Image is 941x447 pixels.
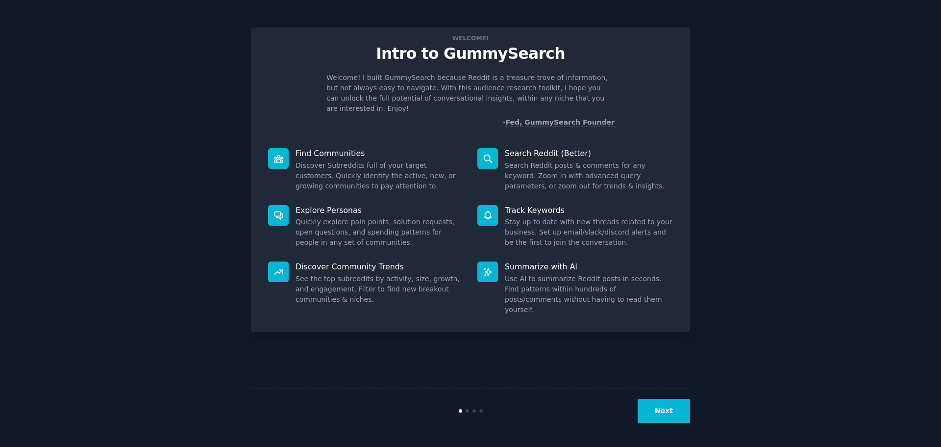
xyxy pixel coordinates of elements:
[505,205,673,215] p: Track Keywords
[505,118,615,127] a: Fed, GummySearch Founder
[296,148,464,158] p: Find Communities
[505,262,673,272] p: Summarize with AI
[505,160,673,191] dd: Search Reddit posts & comments for any keyword. Zoom in with advanced query parameters, or zoom o...
[505,148,673,158] p: Search Reddit (Better)
[505,274,673,315] dd: Use AI to summarize Reddit posts in seconds. Find patterns within hundreds of posts/comments with...
[296,160,464,191] dd: Discover Subreddits full of your target customers. Quickly identify the active, new, or growing c...
[296,205,464,215] p: Explore Personas
[296,274,464,305] dd: See the top subreddits by activity, size, growth, and engagement. Filter to find new breakout com...
[261,45,680,62] p: Intro to GummySearch
[638,399,690,423] button: Next
[450,33,491,43] span: Welcome!
[505,217,673,248] dd: Stay up to date with new threads related to your business. Set up email/slack/discord alerts and ...
[296,217,464,248] dd: Quickly explore pain points, solution requests, open questions, and spending patterns for people ...
[326,73,615,114] p: Welcome! I built GummySearch because Reddit is a treasure trove of information, but not always ea...
[503,117,615,128] div: -
[296,262,464,272] p: Discover Community Trends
